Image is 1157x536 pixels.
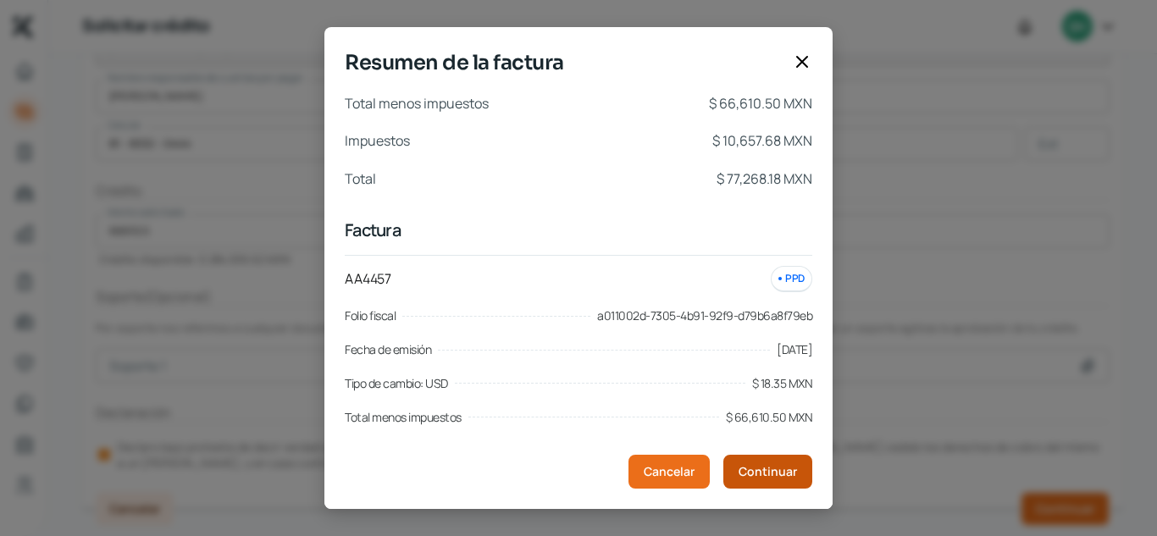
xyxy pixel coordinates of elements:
p: Total [345,167,376,191]
p: $ 77,268.18 MXN [717,167,812,191]
p: $ 66,610.50 MXN [709,91,812,116]
span: [DATE] [777,340,812,360]
p: Total menos impuestos [345,91,489,116]
span: Fecha de emisión [345,340,431,360]
span: Resumen de la factura [345,47,785,78]
p: AA4457 [345,268,390,290]
p: Impuestos [345,129,410,153]
button: Continuar [723,455,812,489]
span: Cancelar [644,466,695,478]
span: Folio fiscal [345,306,396,326]
span: Tipo de cambio: USD [345,373,448,394]
span: $ 66,610.50 MXN [726,407,813,428]
div: PPD [771,266,812,292]
span: Total menos impuestos [345,407,462,428]
span: $ 18.35 MXN [752,373,813,394]
button: Cancelar [628,455,710,489]
span: a011002d-7305-4b91-92f9-d79b6a8f79eb [597,306,812,326]
span: Continuar [739,466,797,478]
p: Factura [345,218,812,241]
p: $ 10,657.68 MXN [712,129,812,153]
